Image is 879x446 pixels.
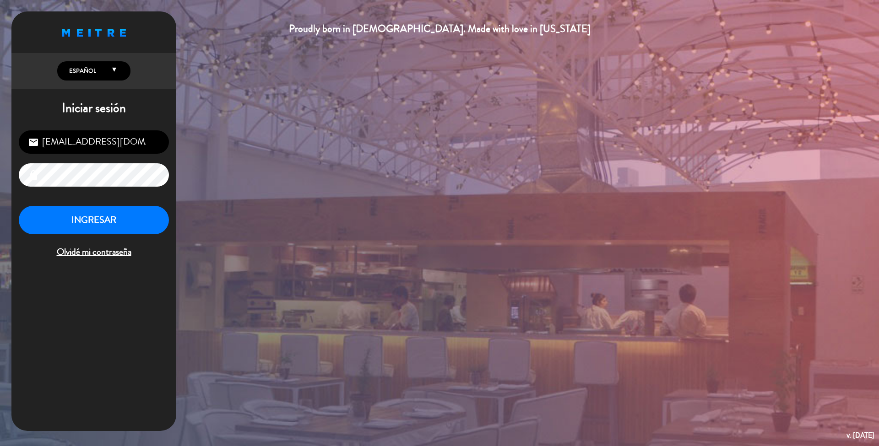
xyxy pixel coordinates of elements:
h1: Iniciar sesión [11,101,176,116]
span: Olvidé mi contraseña [19,245,169,260]
i: email [28,137,39,148]
button: INGRESAR [19,206,169,235]
i: lock [28,170,39,181]
input: Correo Electrónico [19,130,169,154]
div: v. [DATE] [846,429,874,441]
span: Español [67,66,96,75]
